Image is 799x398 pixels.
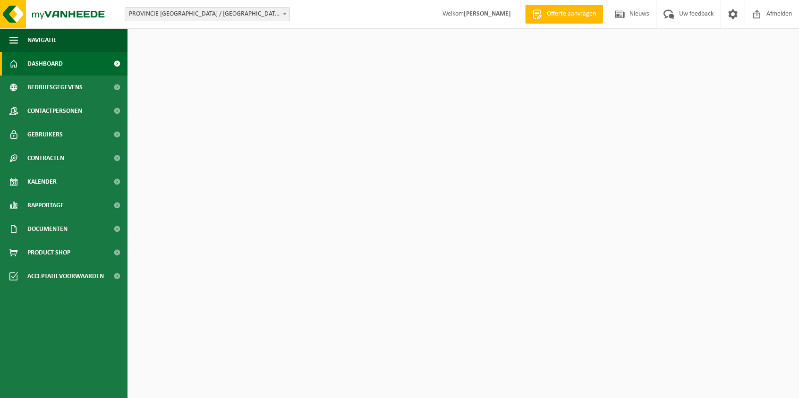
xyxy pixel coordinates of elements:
[27,170,57,194] span: Kalender
[27,194,64,217] span: Rapportage
[525,5,603,24] a: Offerte aanvragen
[125,7,290,21] span: PROVINCIE OOST VLAANDEREN / BRIELMEERSEN - DEINZE
[27,52,63,76] span: Dashboard
[27,28,57,52] span: Navigatie
[125,8,289,21] span: PROVINCIE OOST VLAANDEREN / BRIELMEERSEN - DEINZE
[27,123,63,146] span: Gebruikers
[27,99,82,123] span: Contactpersonen
[464,10,511,17] strong: [PERSON_NAME]
[544,9,598,19] span: Offerte aanvragen
[27,217,68,241] span: Documenten
[27,264,104,288] span: Acceptatievoorwaarden
[27,76,83,99] span: Bedrijfsgegevens
[27,146,64,170] span: Contracten
[27,241,70,264] span: Product Shop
